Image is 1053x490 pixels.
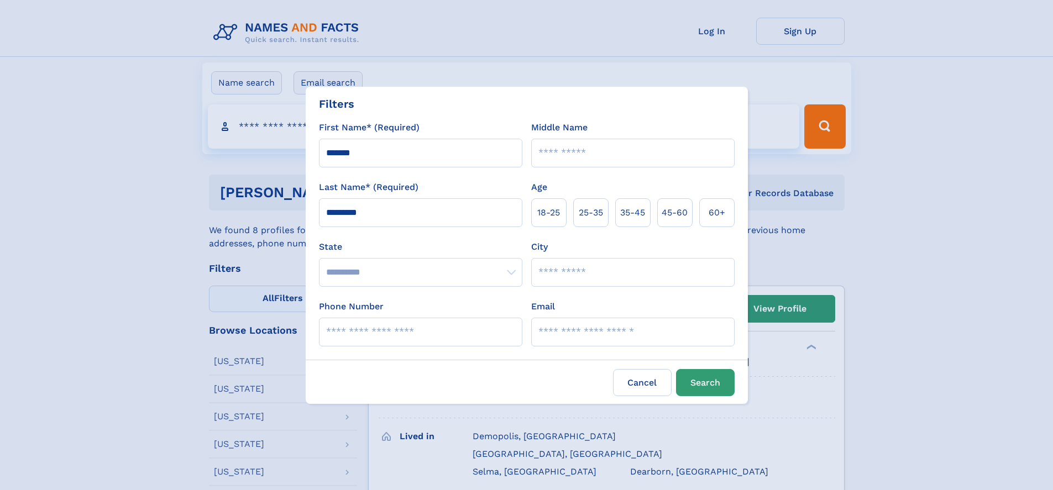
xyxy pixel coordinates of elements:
label: Middle Name [531,121,588,134]
label: Last Name* (Required) [319,181,418,194]
label: First Name* (Required) [319,121,420,134]
label: Age [531,181,547,194]
span: 25‑35 [579,206,603,219]
button: Search [676,369,735,396]
label: State [319,240,522,254]
label: City [531,240,548,254]
span: 35‑45 [620,206,645,219]
label: Phone Number [319,300,384,313]
span: 18‑25 [537,206,560,219]
span: 45‑60 [662,206,688,219]
label: Cancel [613,369,672,396]
label: Email [531,300,555,313]
span: 60+ [709,206,725,219]
div: Filters [319,96,354,112]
